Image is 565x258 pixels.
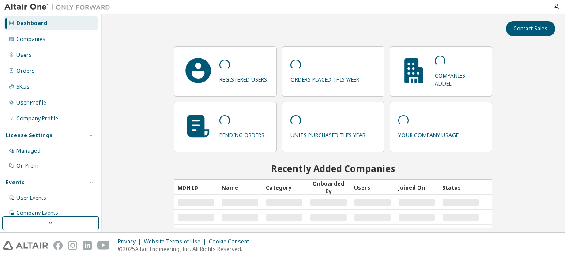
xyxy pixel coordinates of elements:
div: MDH ID [177,180,215,194]
div: Joined On [398,180,435,194]
div: Orders [16,67,35,75]
div: Companies [16,36,45,43]
div: Users [354,180,391,194]
img: youtube.svg [97,241,110,250]
div: Dashboard [16,20,47,27]
p: orders placed this week [290,73,359,83]
div: Cookie Consent [209,238,254,245]
p: your company usage [398,129,459,139]
p: © 2025 Altair Engineering, Inc. All Rights Reserved. [118,245,254,253]
div: Users [16,52,32,59]
p: companies added [435,69,484,87]
div: SKUs [16,83,30,90]
img: Altair One [4,3,115,11]
div: Managed [16,147,41,154]
img: facebook.svg [53,241,63,250]
div: Name [222,180,259,194]
div: Website Terms of Use [144,238,209,245]
button: Contact Sales [506,21,555,36]
div: License Settings [6,132,53,139]
div: Category [266,180,303,194]
h2: Recently Added Companies [174,163,492,174]
div: Events [6,179,25,186]
p: units purchased this year [290,129,365,139]
div: On Prem [16,162,38,169]
div: User Events [16,194,46,202]
img: altair_logo.svg [3,241,48,250]
p: pending orders [219,129,264,139]
img: instagram.svg [68,241,77,250]
p: registered users [219,73,267,83]
img: linkedin.svg [83,241,92,250]
div: Company Profile [16,115,58,122]
div: Onboarded By [310,180,347,195]
div: Status [442,180,479,194]
div: User Profile [16,99,46,106]
div: Privacy [118,238,144,245]
div: Company Events [16,209,58,217]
